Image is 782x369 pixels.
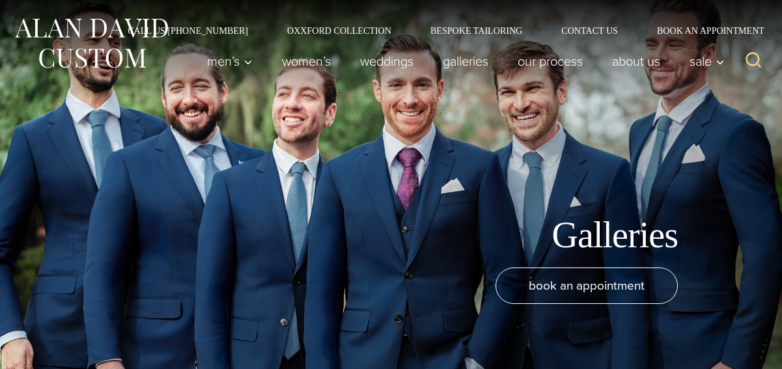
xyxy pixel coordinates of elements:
nav: Primary Navigation [193,48,732,74]
h1: Galleries [552,213,678,257]
a: Women’s [268,48,346,74]
a: Galleries [428,48,503,74]
a: Oxxford Collection [268,26,411,35]
a: Contact Us [542,26,637,35]
span: Sale [690,55,725,68]
span: Men’s [207,55,253,68]
a: Book an Appointment [637,26,769,35]
button: View Search Form [738,46,769,77]
img: Alan David Custom [13,14,169,72]
a: weddings [346,48,428,74]
a: Our Process [503,48,598,74]
nav: Secondary Navigation [108,26,769,35]
a: Bespoke Tailoring [411,26,542,35]
a: Call Us [PHONE_NUMBER] [108,26,268,35]
span: book an appointment [529,276,645,295]
a: About Us [598,48,675,74]
a: book an appointment [496,267,678,304]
